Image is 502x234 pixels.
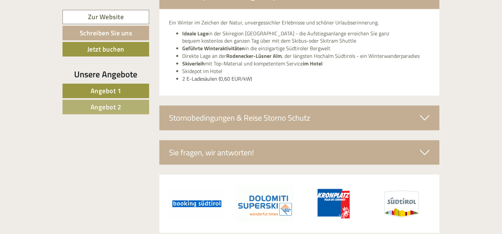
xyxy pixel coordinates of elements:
li: in der Skiregion [GEOGRAPHIC_DATA] - die Aufstiegsanlange erreichen Sie ganz bequem kostenlos den... [183,30,430,45]
li: in die einzigartige Südtiroler Bergwelt [183,45,430,52]
span: Angebot 2 [91,102,121,112]
p: Ein Winter im Zeichen der Natur, unvergessichler Erlebnisse und schöner Urlaubserinnerung. [169,19,430,26]
strong: Ideale Lage [183,29,209,37]
div: Sie fragen, wir antworten! [159,140,440,165]
a: Schreiben Sie uns [63,26,149,40]
div: Unsere Angebote [63,68,149,80]
strong: im Hotel [303,59,323,67]
li: mit Top-Material und kompetentem Service [183,60,430,67]
li: Skidepot im Hotel [183,67,430,75]
div: Stornobedingungen & Reise Storno Schutz [159,105,440,130]
li: Direkte Lage an der , der längsten Hochalm Südtirols - ein Winterwanderparadies [183,52,430,60]
strong: Geführte Winteraktivitäten [183,44,245,52]
strong: Skiverleih [183,59,205,67]
strong: Rodenecker-Lüsner Alm [227,52,282,60]
a: Zur Website [63,10,149,24]
a: Jetzt buchen [63,42,149,57]
span: 2 E-Ladesäulen (0,60 EUR/kW) [183,75,252,83]
span: Angebot 1 [91,86,121,96]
